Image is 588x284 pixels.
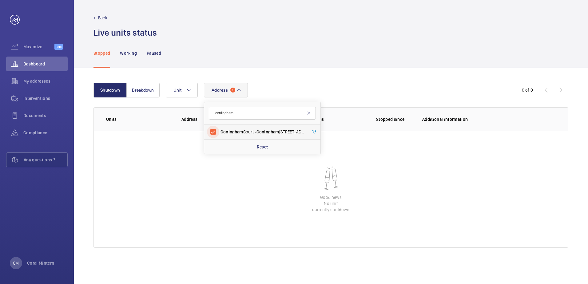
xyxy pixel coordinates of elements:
[522,87,533,93] div: 0 of 0
[204,83,248,97] button: Address1
[93,27,157,38] h1: Live units status
[93,50,110,56] p: Stopped
[376,116,412,122] p: Stopped since
[312,194,349,213] p: Good news No unit currently shutdown
[106,116,172,122] p: Units
[147,50,161,56] p: Paused
[256,129,279,134] span: Coningham
[13,260,19,266] p: CM
[98,15,107,21] p: Back
[257,144,268,150] p: Reset
[23,78,68,84] span: My addresses
[93,83,127,97] button: Shutdown
[422,116,556,122] p: Additional information
[181,116,269,122] p: Address
[27,260,54,266] p: Coral Mintern
[23,95,68,101] span: Interventions
[23,44,54,50] span: Maximize
[54,44,63,50] span: Beta
[209,107,316,120] input: Search by address
[230,88,235,93] span: 1
[220,129,305,135] span: Court - [STREET_ADDRESS]
[166,83,198,97] button: Unit
[212,88,228,93] span: Address
[24,157,67,163] span: Any questions ?
[220,129,243,134] span: Coningham
[23,130,68,136] span: Compliance
[120,50,137,56] p: Working
[173,88,181,93] span: Unit
[23,112,68,119] span: Documents
[126,83,160,97] button: Breakdown
[23,61,68,67] span: Dashboard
